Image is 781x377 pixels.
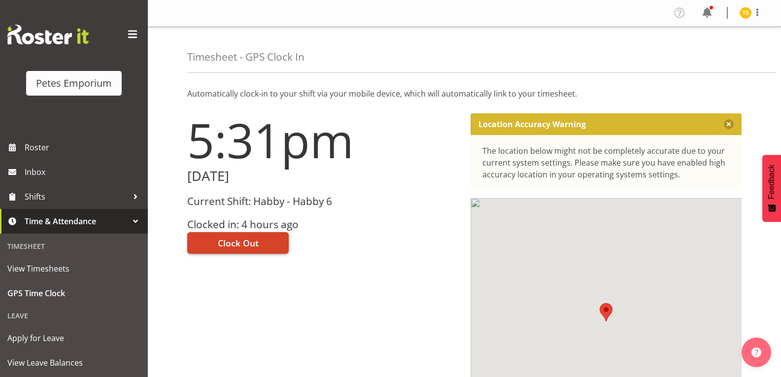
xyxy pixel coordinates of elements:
[187,169,459,184] h2: [DATE]
[2,281,145,306] a: GPS Time Clock
[740,7,751,19] img: tamara-straker11292.jpg
[25,140,143,155] span: Roster
[25,165,143,179] span: Inbox
[7,261,140,276] span: View Timesheets
[187,113,459,167] h1: 5:31pm
[187,88,742,100] p: Automatically clock-in to your shift via your mobile device, which will automatically link to you...
[751,347,761,357] img: help-xxl-2.png
[25,214,128,229] span: Time & Attendance
[7,331,140,345] span: Apply for Leave
[762,155,781,222] button: Feedback - Show survey
[7,355,140,370] span: View Leave Balances
[2,350,145,375] a: View Leave Balances
[25,189,128,204] span: Shifts
[187,196,459,207] h3: Current Shift: Habby - Habby 6
[724,119,734,129] button: Close message
[2,236,145,256] div: Timesheet
[36,76,112,91] div: Petes Emporium
[2,326,145,350] a: Apply for Leave
[2,256,145,281] a: View Timesheets
[187,232,289,254] button: Clock Out
[187,219,459,230] h3: Clocked in: 4 hours ago
[7,25,89,44] img: Rosterit website logo
[7,286,140,301] span: GPS Time Clock
[218,237,259,249] span: Clock Out
[478,119,586,129] p: Location Accuracy Warning
[187,51,305,63] h4: Timesheet - GPS Clock In
[2,306,145,326] div: Leave
[482,145,730,180] div: The location below might not be completely accurate due to your current system settings. Please m...
[767,165,776,199] span: Feedback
